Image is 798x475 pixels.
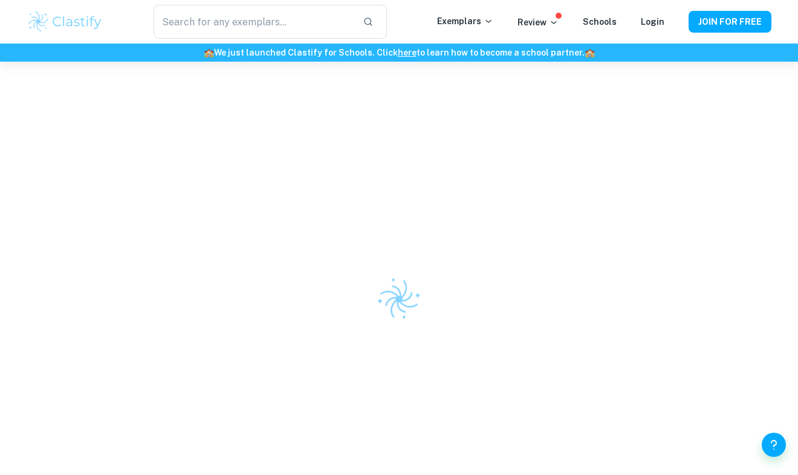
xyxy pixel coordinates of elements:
span: 🏫 [585,48,595,57]
a: Login [641,17,664,27]
button: JOIN FOR FREE [689,11,771,33]
a: Schools [583,17,617,27]
p: Exemplars [437,15,493,28]
h6: We just launched Clastify for Schools. Click to learn how to become a school partner. [2,46,796,59]
input: Search for any exemplars... [154,5,353,39]
button: Help and Feedback [762,433,786,457]
span: 🏫 [204,48,214,57]
img: Clastify logo [370,270,429,329]
p: Review [517,16,559,29]
a: here [398,48,417,57]
img: Clastify logo [27,10,103,34]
